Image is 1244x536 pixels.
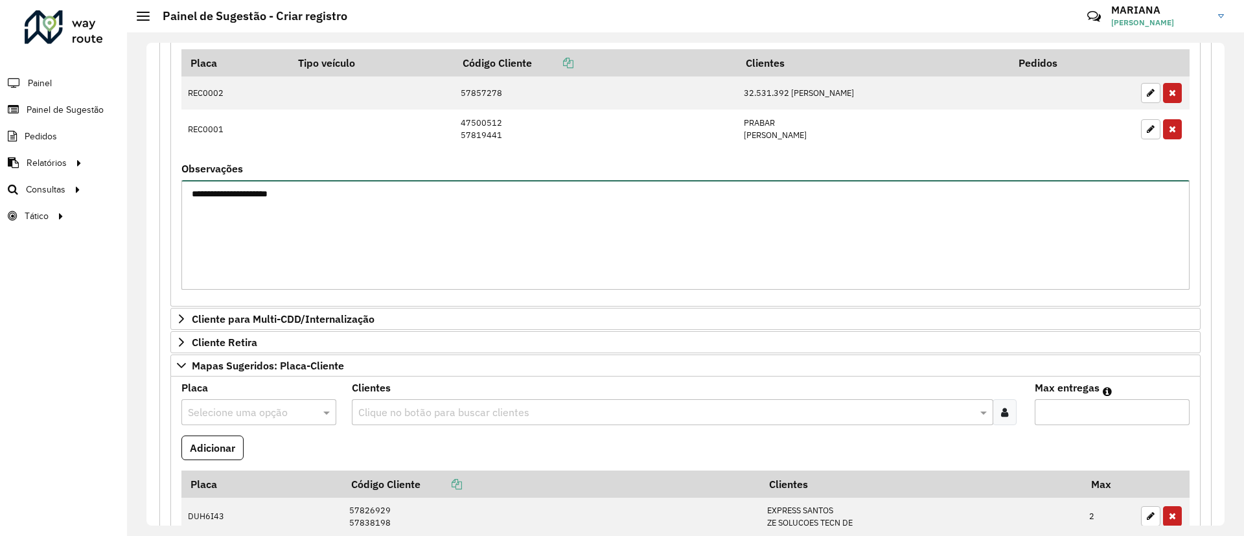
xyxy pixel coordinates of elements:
[1035,380,1100,395] label: Max entregas
[181,161,243,176] label: Observações
[170,308,1201,330] a: Cliente para Multi-CDD/Internalização
[1009,49,1135,76] th: Pedidos
[352,380,391,395] label: Clientes
[343,471,761,498] th: Código Cliente
[1083,498,1135,536] td: 2
[192,337,257,347] span: Cliente Retira
[181,110,289,148] td: REC0001
[1103,386,1112,397] em: Máximo de clientes que serão colocados na mesma rota com os clientes informados
[192,314,374,324] span: Cliente para Multi-CDD/Internalização
[25,209,49,223] span: Tático
[454,110,737,148] td: 47500512 57819441
[181,471,343,498] th: Placa
[181,380,208,395] label: Placa
[181,76,289,110] td: REC0002
[27,103,104,117] span: Painel de Sugestão
[26,183,65,196] span: Consultas
[181,436,244,460] button: Adicionar
[760,498,1082,536] td: EXPRESS SANTOS ZE SOLUCOES TECN DE
[737,49,1009,76] th: Clientes
[1083,471,1135,498] th: Max
[737,110,1009,148] td: PRABAR [PERSON_NAME]
[532,56,573,69] a: Copiar
[27,156,67,170] span: Relatórios
[1111,4,1208,16] h3: MARIANA
[25,130,57,143] span: Pedidos
[289,49,454,76] th: Tipo veículo
[28,76,52,90] span: Painel
[181,49,289,76] th: Placa
[170,355,1201,377] a: Mapas Sugeridos: Placa-Cliente
[170,331,1201,353] a: Cliente Retira
[192,360,344,371] span: Mapas Sugeridos: Placa-Cliente
[454,76,737,110] td: 57857278
[454,49,737,76] th: Código Cliente
[343,498,761,536] td: 57826929 57838198
[737,76,1009,110] td: 32.531.392 [PERSON_NAME]
[420,478,462,491] a: Copiar
[181,498,343,536] td: DUH6I43
[150,9,347,23] h2: Painel de Sugestão - Criar registro
[1111,17,1208,29] span: [PERSON_NAME]
[760,471,1082,498] th: Clientes
[1080,3,1108,30] a: Contato Rápido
